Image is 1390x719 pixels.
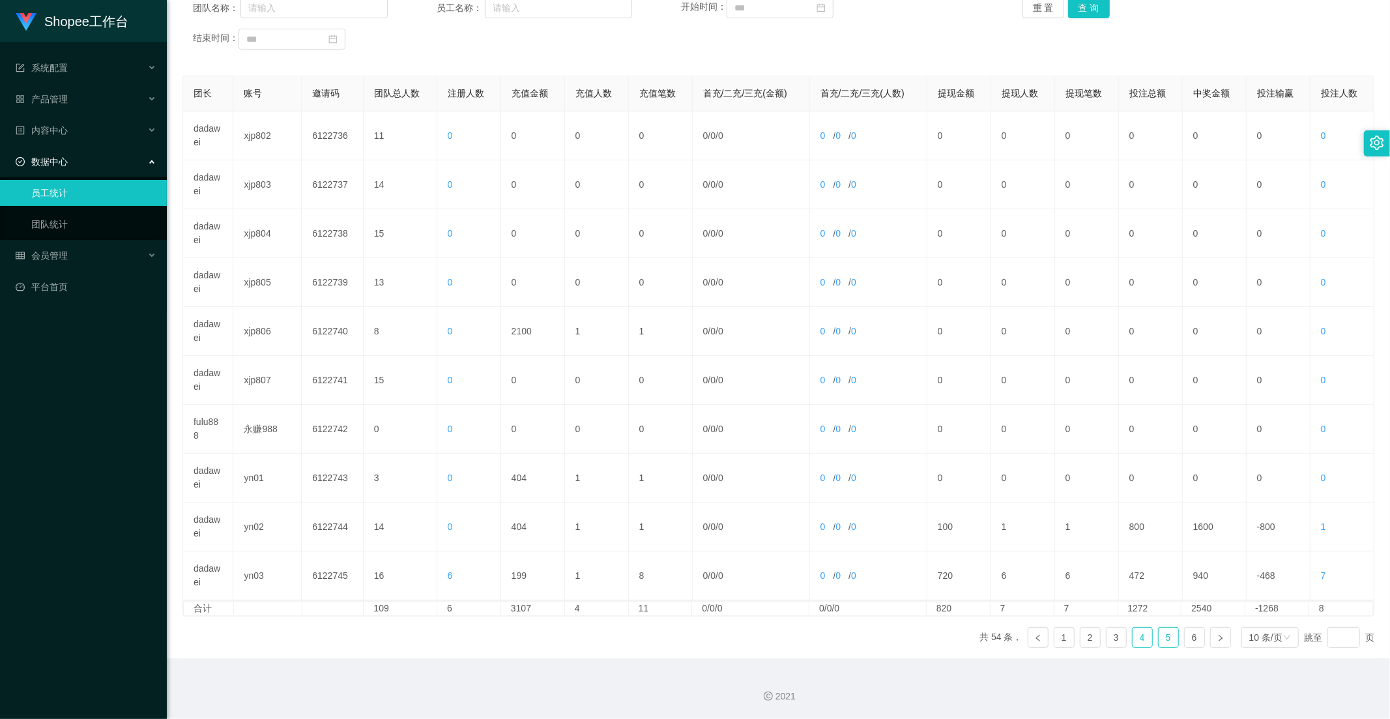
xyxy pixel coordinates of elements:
[1119,258,1183,307] td: 0
[927,405,991,454] td: 0
[16,63,25,72] i: 图标: form
[374,88,420,98] span: 团队总人数
[1247,405,1310,454] td: 0
[1247,551,1310,600] td: -468
[991,405,1055,454] td: 0
[1321,375,1326,385] span: 0
[693,258,810,307] td: / /
[1183,405,1247,454] td: 0
[810,209,927,258] td: / /
[1184,627,1205,648] li: 6
[448,473,453,483] span: 0
[16,125,68,136] span: 内容中心
[820,473,826,483] span: 0
[302,454,364,503] td: 6122743
[692,602,809,615] td: 0/0/0
[16,16,128,26] a: Shopee工作台
[302,111,364,160] td: 6122736
[1055,405,1119,454] td: 0
[312,88,340,98] span: 邀请码
[1055,307,1119,356] td: 0
[851,473,856,483] span: 0
[244,88,262,98] span: 账号
[718,521,723,532] span: 0
[1119,307,1183,356] td: 0
[810,111,927,160] td: / /
[1054,627,1075,648] li: 1
[820,130,826,141] span: 0
[1321,88,1357,98] span: 投注人数
[1283,634,1291,643] i: 图标: down
[693,307,810,356] td: / /
[835,326,841,336] span: 0
[639,88,676,98] span: 充值笔数
[927,160,991,209] td: 0
[302,503,364,551] td: 6122744
[718,473,723,483] span: 0
[718,228,723,239] span: 0
[1249,628,1282,647] div: 10 条/页
[1055,356,1119,405] td: 0
[302,209,364,258] td: 6122738
[927,258,991,307] td: 0
[233,307,302,356] td: xjp806
[710,179,716,190] span: 0
[810,356,927,405] td: / /
[364,503,437,551] td: 14
[991,160,1055,209] td: 0
[565,160,629,209] td: 0
[565,405,629,454] td: 0
[629,209,693,258] td: 0
[629,356,693,405] td: 0
[851,424,856,434] span: 0
[448,179,453,190] span: 0
[448,570,453,581] span: 6
[1055,454,1119,503] td: 0
[851,228,856,239] span: 0
[1119,111,1183,160] td: 0
[710,424,716,434] span: 0
[1065,88,1102,98] span: 提现笔数
[718,277,723,287] span: 0
[810,551,927,600] td: / /
[364,405,437,454] td: 0
[629,405,693,454] td: 0
[718,326,723,336] span: 0
[565,551,629,600] td: 1
[835,130,841,141] span: 0
[1183,503,1247,551] td: 1600
[810,160,927,209] td: / /
[501,405,565,454] td: 0
[703,277,708,287] span: 0
[718,570,723,581] span: 0
[927,307,991,356] td: 0
[194,88,212,98] span: 团长
[718,375,723,385] span: 0
[233,454,302,503] td: yn01
[991,307,1055,356] td: 0
[1132,627,1153,648] li: 4
[501,602,565,615] td: 3107
[817,3,826,12] i: 图标: calendar
[629,307,693,356] td: 1
[1129,88,1166,98] span: 投注总额
[233,258,302,307] td: xjp805
[1055,258,1119,307] td: 0
[1370,136,1384,150] i: 图标: setting
[501,551,565,600] td: 199
[183,454,233,503] td: dadawei
[193,1,240,15] span: 团队名称：
[1321,179,1326,190] span: 0
[851,179,856,190] span: 0
[16,94,68,104] span: 产品管理
[710,521,716,532] span: 0
[565,454,629,503] td: 1
[448,228,453,239] span: 0
[710,277,716,287] span: 0
[851,130,856,141] span: 0
[629,551,693,600] td: 8
[703,473,708,483] span: 0
[710,326,716,336] span: 0
[927,111,991,160] td: 0
[565,503,629,551] td: 1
